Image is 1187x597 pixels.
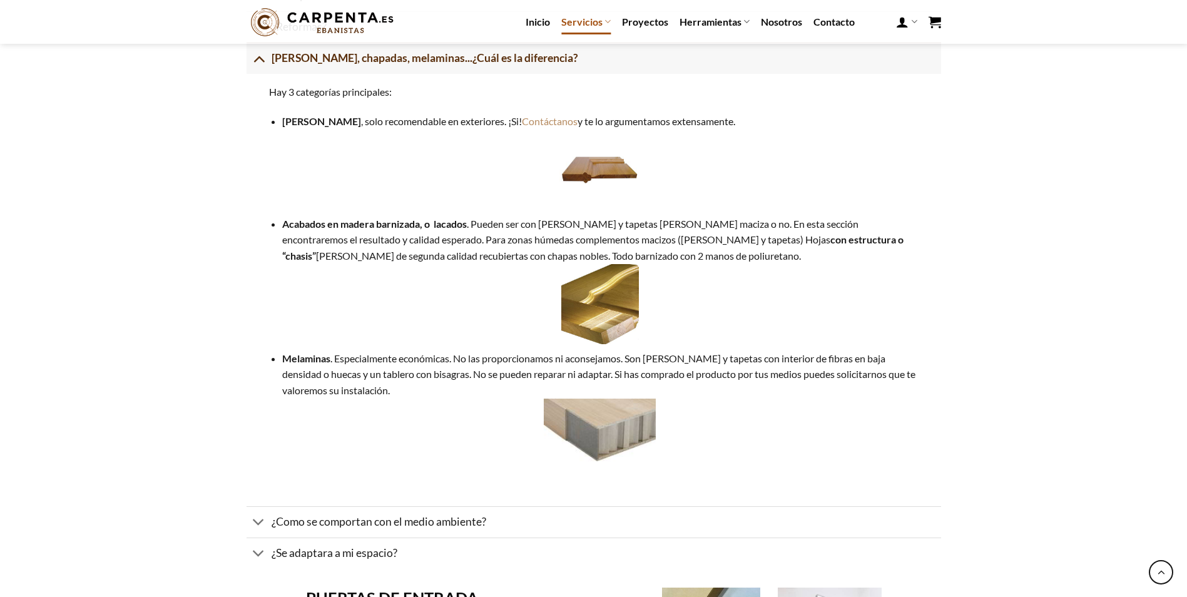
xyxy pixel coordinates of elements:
[272,546,397,559] span: ¿Se adaptara a mi espacio?
[761,11,802,33] a: Nosotros
[622,11,668,33] a: Proyectos
[559,129,640,210] img: Puerta cortada interior macizo
[247,538,941,569] a: ¿Se adaptara a mi espacio?
[282,216,918,344] li: . Pueden ser con [PERSON_NAME] y tapetas [PERSON_NAME] maciza o no. En esta sección encontraremos...
[282,352,330,364] strong: Melaminas
[282,233,904,262] strong: con estructura o “chasis”
[561,264,639,345] img: Puerta paso madera roble maciza 2 madera
[247,5,398,39] img: Carpenta.es
[282,113,918,210] li: , solo recomendable en exteriores. ¡Si! y te lo argumentamos extensamente.
[282,115,361,127] strong: [PERSON_NAME]
[544,399,656,483] img: diseño puerta hueca madera
[282,350,918,483] li: . Especialmente económicas. No las proporcionamos ni aconsejamos. Son [PERSON_NAME] y tapetas con...
[247,43,941,74] a: [PERSON_NAME], chapadas, melaminas...¿Cuál es la diferencia?
[526,11,550,33] a: Inicio
[813,11,855,33] a: Contacto
[247,506,941,538] a: ¿Como se comportan con el medio ambiente?
[522,115,578,127] a: Contáctanos
[269,84,917,100] p: Hay 3 categorías principales:
[282,218,467,230] strong: Acabados en madera barnizada, o lacados
[561,9,611,34] a: Servicios
[272,51,578,64] span: [PERSON_NAME], chapadas, melaminas...¿Cuál es la diferencia?
[272,515,486,528] span: ¿Como se comportan con el medio ambiente?
[680,9,750,34] a: Herramientas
